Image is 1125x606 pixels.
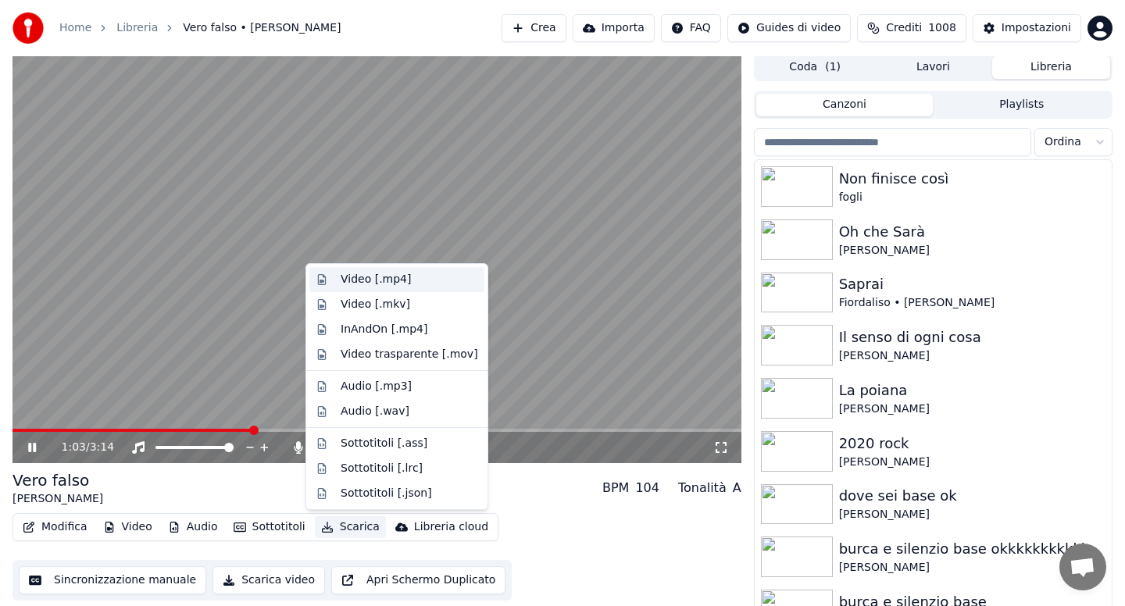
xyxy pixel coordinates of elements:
[341,379,412,394] div: Audio [.mp3]
[12,12,44,44] img: youka
[90,440,114,455] span: 3:14
[502,14,566,42] button: Crea
[839,433,1105,454] div: 2020 rock
[1059,544,1106,590] div: Aprire la chat
[16,516,94,538] button: Modifica
[162,516,224,538] button: Audio
[62,440,86,455] span: 1:03
[341,436,427,451] div: Sottotitoli [.ass]
[341,297,410,312] div: Video [.mkv]
[212,566,325,594] button: Scarica video
[19,566,206,594] button: Sincronizzazione manuale
[97,516,159,538] button: Video
[839,295,1105,311] div: Fiordaliso • [PERSON_NAME]
[341,486,432,501] div: Sottotitoli [.json]
[12,491,103,507] div: [PERSON_NAME]
[59,20,91,36] a: Home
[839,401,1105,417] div: [PERSON_NAME]
[602,479,629,497] div: BPM
[116,20,158,36] a: Libreria
[839,326,1105,348] div: Il senso di ogni cosa
[839,538,1105,560] div: burca e silenzio base okkkkkkkkkkk
[973,14,1081,42] button: Impostazioni
[839,221,1105,243] div: Oh che Sarà
[857,14,966,42] button: Crediti1008
[839,243,1105,258] div: [PERSON_NAME]
[727,14,851,42] button: Guides di video
[839,380,1105,401] div: La poiana
[886,20,922,36] span: Crediti
[62,440,99,455] div: /
[183,20,341,36] span: Vero falso • [PERSON_NAME]
[839,168,1105,190] div: Non finisce così
[227,516,312,538] button: Sottotitoli
[414,519,488,535] div: Libreria cloud
[992,56,1110,79] button: Libreria
[341,404,409,419] div: Audio [.wav]
[839,190,1105,205] div: fogli
[661,14,721,42] button: FAQ
[315,516,386,538] button: Scarica
[678,479,727,497] div: Tonalità
[839,348,1105,364] div: [PERSON_NAME]
[573,14,655,42] button: Importa
[341,272,411,287] div: Video [.mp4]
[839,507,1105,522] div: [PERSON_NAME]
[331,566,505,594] button: Apri Schermo Duplicato
[59,20,341,36] nav: breadcrumb
[839,273,1105,295] div: Saprai
[874,56,992,79] button: Lavori
[635,479,659,497] div: 104
[928,20,956,36] span: 1008
[756,94,934,116] button: Canzoni
[825,59,841,75] span: ( 1 )
[341,322,428,337] div: InAndOn [.mp4]
[341,461,423,476] div: Sottotitoli [.lrc]
[756,56,874,79] button: Coda
[839,560,1105,576] div: [PERSON_NAME]
[1002,20,1071,36] div: Impostazioni
[341,347,478,362] div: Video trasparente [.mov]
[733,479,741,497] div: A
[839,485,1105,507] div: dove sei base ok
[1045,134,1081,150] span: Ordina
[12,469,103,491] div: Vero falso
[839,454,1105,470] div: [PERSON_NAME]
[933,94,1110,116] button: Playlists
